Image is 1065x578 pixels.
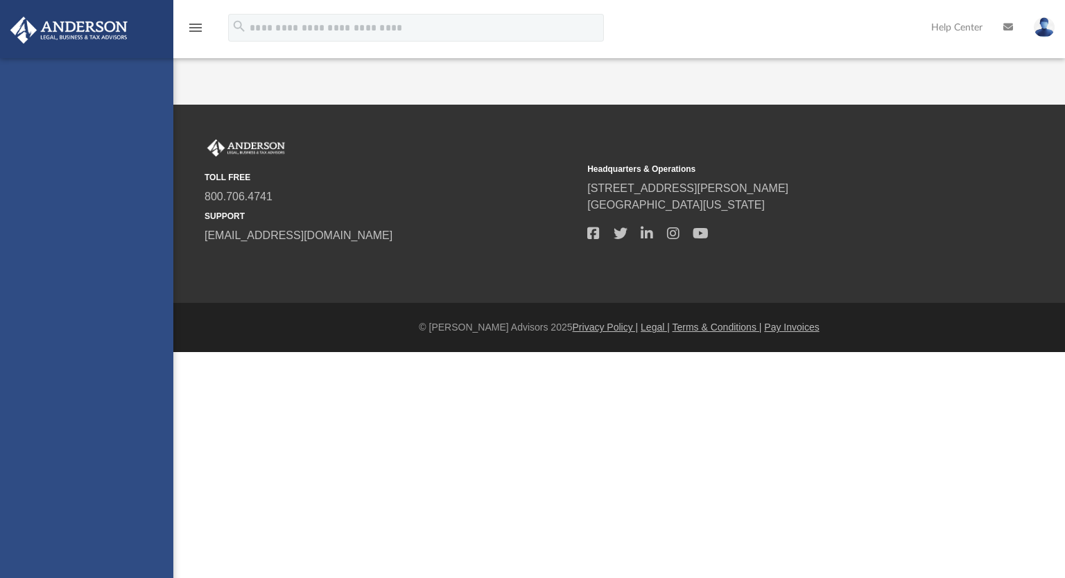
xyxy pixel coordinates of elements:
i: menu [187,19,204,36]
div: © [PERSON_NAME] Advisors 2025 [173,320,1065,335]
a: menu [187,26,204,36]
i: search [232,19,247,34]
img: User Pic [1034,17,1055,37]
img: Anderson Advisors Platinum Portal [205,139,288,157]
small: Headquarters & Operations [587,163,960,175]
small: SUPPORT [205,210,578,222]
a: [EMAIL_ADDRESS][DOMAIN_NAME] [205,229,392,241]
a: Terms & Conditions | [673,322,762,333]
img: Anderson Advisors Platinum Portal [6,17,132,44]
a: Pay Invoices [764,322,819,333]
a: [GEOGRAPHIC_DATA][US_STATE] [587,199,765,211]
small: TOLL FREE [205,171,578,184]
a: [STREET_ADDRESS][PERSON_NAME] [587,182,788,194]
a: Legal | [641,322,670,333]
a: Privacy Policy | [573,322,639,333]
a: 800.706.4741 [205,191,272,202]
